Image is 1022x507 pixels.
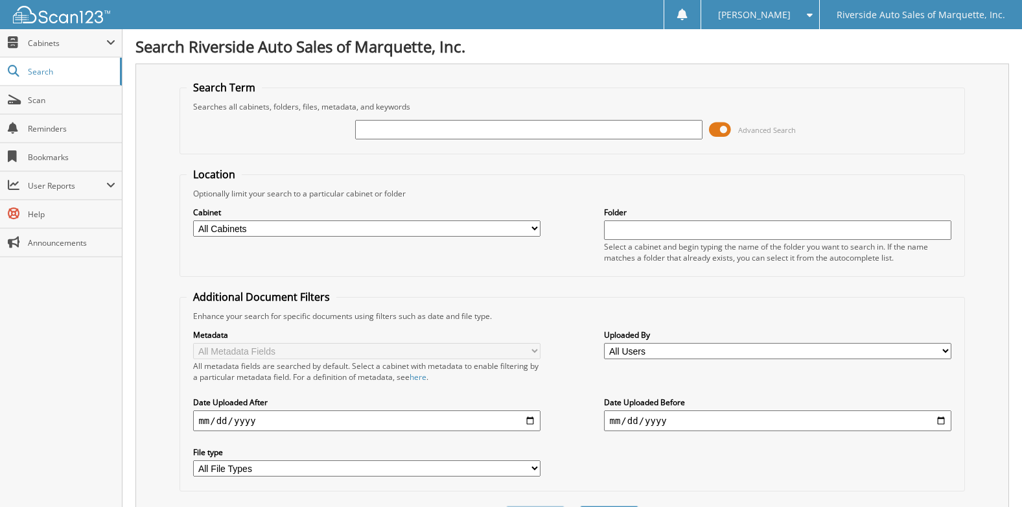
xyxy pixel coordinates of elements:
[718,11,791,19] span: [PERSON_NAME]
[193,447,540,458] label: File type
[187,188,957,199] div: Optionally limit your search to a particular cabinet or folder
[28,152,115,163] span: Bookmarks
[738,125,796,135] span: Advanced Search
[187,311,957,322] div: Enhance your search for specific documents using filters such as date and file type.
[604,241,951,263] div: Select a cabinet and begin typing the name of the folder you want to search in. If the name match...
[28,95,115,106] span: Scan
[28,66,113,77] span: Search
[604,410,951,431] input: end
[28,38,106,49] span: Cabinets
[193,207,540,218] label: Cabinet
[193,360,540,383] div: All metadata fields are searched by default. Select a cabinet with metadata to enable filtering b...
[604,397,951,408] label: Date Uploaded Before
[837,11,1005,19] span: Riverside Auto Sales of Marquette, Inc.
[604,329,951,340] label: Uploaded By
[28,237,115,248] span: Announcements
[410,371,426,383] a: here
[193,397,540,408] label: Date Uploaded After
[187,167,242,182] legend: Location
[28,209,115,220] span: Help
[193,329,540,340] label: Metadata
[604,207,951,218] label: Folder
[187,80,262,95] legend: Search Term
[187,101,957,112] div: Searches all cabinets, folders, files, metadata, and keywords
[187,290,336,304] legend: Additional Document Filters
[28,123,115,134] span: Reminders
[28,180,106,191] span: User Reports
[13,6,110,23] img: scan123-logo-white.svg
[135,36,1009,57] h1: Search Riverside Auto Sales of Marquette, Inc.
[193,410,540,431] input: start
